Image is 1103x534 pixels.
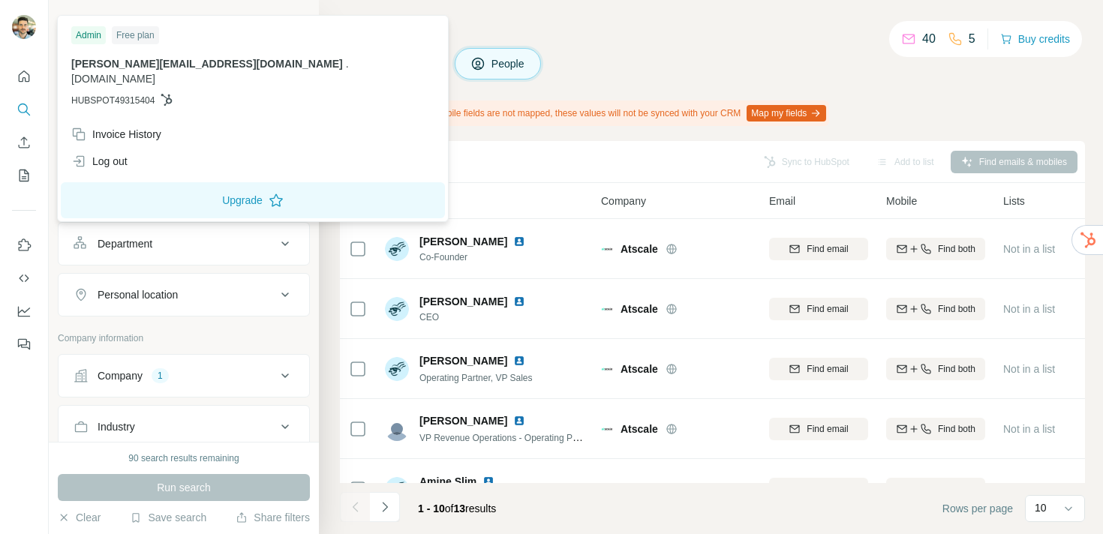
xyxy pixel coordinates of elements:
[236,510,310,525] button: Share filters
[445,502,454,514] span: of
[886,418,985,440] button: Find both
[886,238,985,260] button: Find both
[419,474,476,489] span: Amine Slim
[1003,363,1055,375] span: Not in a list
[886,298,985,320] button: Find both
[1003,243,1055,255] span: Not in a list
[12,15,36,39] img: Avatar
[513,295,525,307] img: LinkedIn logo
[112,26,159,44] div: Free plan
[59,226,309,262] button: Department
[621,241,658,256] span: Atscale
[58,510,101,525] button: Clear
[98,236,152,251] div: Department
[71,26,106,44] div: Admin
[340,18,1085,39] h4: Search
[385,417,409,441] img: Avatar
[12,129,36,156] button: Enrich CSV
[385,477,409,501] img: Avatar
[601,303,613,315] img: Logo of Atscale
[59,358,309,394] button: Company1
[886,358,985,380] button: Find both
[747,105,826,121] button: Map my fields
[601,423,613,435] img: Logo of Atscale
[513,355,525,367] img: LinkedIn logo
[807,362,848,376] span: Find email
[886,478,985,500] button: Find both
[12,232,36,259] button: Use Surfe on LinkedIn
[886,193,917,208] span: Mobile
[938,422,975,436] span: Find both
[12,96,36,123] button: Search
[601,243,613,255] img: Logo of Atscale
[419,353,507,368] span: [PERSON_NAME]
[601,483,613,495] img: Logo of Atscale
[513,415,525,427] img: LinkedIn logo
[340,100,829,126] div: Phone (Landline) and Mobile fields are not mapped, these values will not be synced with your CRM
[419,373,533,383] span: Operating Partner, VP Sales
[152,369,169,382] div: 1
[454,502,466,514] span: 13
[385,237,409,261] img: Avatar
[12,331,36,358] button: Feedback
[261,9,319,31] button: Hide
[419,234,507,249] span: [PERSON_NAME]
[346,58,349,70] span: .
[419,295,507,307] span: [PERSON_NAME]
[1000,28,1070,49] button: Buy credits
[769,478,868,500] button: Find email
[938,302,975,316] span: Find both
[1003,193,1025,208] span: Lists
[922,30,936,48] p: 40
[419,310,543,324] span: CEO
[621,481,658,496] span: Atscale
[769,193,795,208] span: Email
[370,492,400,522] button: Navigate to next page
[59,277,309,313] button: Personal location
[71,127,161,142] div: Invoice History
[621,421,658,436] span: Atscale
[807,482,848,496] span: Find email
[938,362,975,376] span: Find both
[1003,483,1055,495] span: Not in a list
[491,56,526,71] span: People
[58,331,310,345] p: Company information
[71,94,155,107] span: HUBSPOT49315404
[482,475,494,487] img: LinkedIn logo
[419,250,543,264] span: Co-Founder
[769,298,868,320] button: Find email
[942,501,1013,516] span: Rows per page
[98,419,135,434] div: Industry
[601,193,646,208] span: Company
[58,13,105,27] div: New search
[621,301,658,316] span: Atscale
[59,409,309,445] button: Industry
[1003,423,1055,435] span: Not in a list
[12,298,36,325] button: Dashboard
[385,357,409,381] img: Avatar
[61,182,445,218] button: Upgrade
[807,422,848,436] span: Find email
[385,297,409,321] img: Avatar
[807,242,848,256] span: Find email
[621,361,658,376] span: Atscale
[98,287,178,302] div: Personal location
[71,58,343,70] span: [PERSON_NAME][EMAIL_ADDRESS][DOMAIN_NAME]
[12,265,36,292] button: Use Surfe API
[938,242,975,256] span: Find both
[938,482,975,496] span: Find both
[418,502,496,514] span: results
[98,368,143,383] div: Company
[601,363,613,375] img: Logo of Atscale
[71,73,155,85] span: [DOMAIN_NAME]
[12,162,36,189] button: My lists
[1003,303,1055,315] span: Not in a list
[807,302,848,316] span: Find email
[419,413,507,428] span: [PERSON_NAME]
[128,451,239,465] div: 90 search results remaining
[12,63,36,90] button: Quick start
[769,238,868,260] button: Find email
[769,358,868,380] button: Find email
[130,510,206,525] button: Save search
[969,30,975,48] p: 5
